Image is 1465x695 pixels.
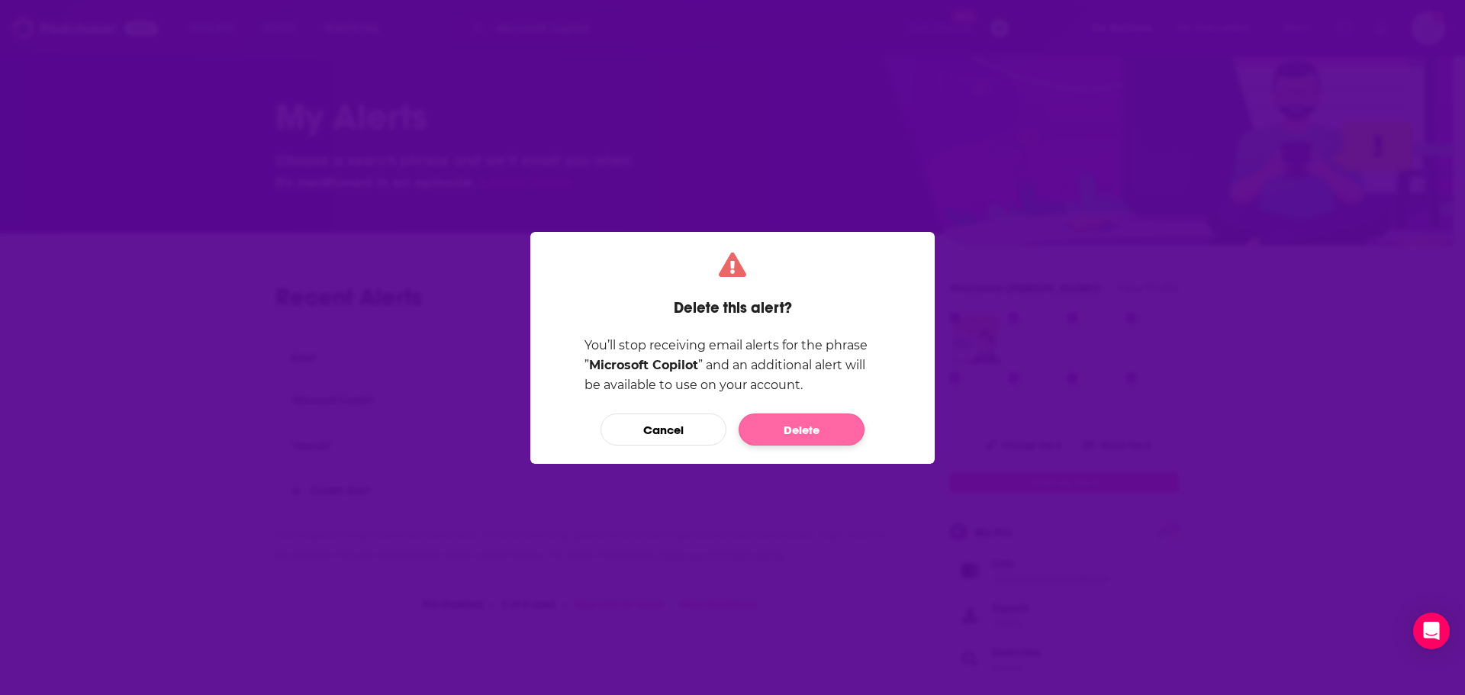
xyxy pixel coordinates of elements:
[674,298,792,317] h1: Delete this alert?
[739,413,865,446] button: Delete
[589,358,698,372] b: Microsoft Copilot
[1413,613,1450,649] div: Open Intercom Messenger
[600,413,726,446] button: Cancel
[584,336,881,395] p: You’ll stop receiving email alerts for the phrase ” ” and an additional alert will be available t...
